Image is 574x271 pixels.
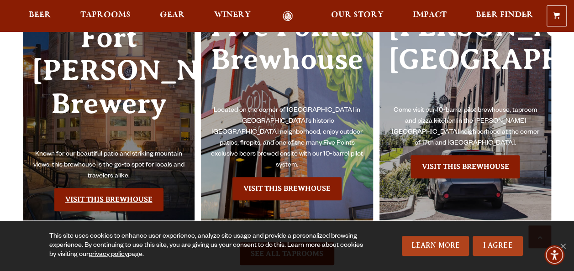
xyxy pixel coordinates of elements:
a: Impact [407,11,453,21]
span: Our Story [331,11,384,19]
span: Gear [160,11,185,19]
h3: Five Points Brewhouse [210,10,363,105]
a: Visit the Fort Collin's Brewery & Taproom [54,188,163,211]
a: Taprooms [74,11,137,21]
p: Known for our beautiful patio and striking mountain views, this brewhouse is the go-to spot for l... [32,149,185,182]
a: Beer [23,11,57,21]
a: Winery [208,11,257,21]
h3: Fort [PERSON_NAME] Brewery [32,21,185,149]
div: This site uses cookies to enhance user experience, analyze site usage and provide a personalized ... [49,232,366,260]
a: Our Story [325,11,390,21]
span: Winery [214,11,251,19]
a: Learn More [402,236,469,256]
a: privacy policy [89,251,128,259]
div: Accessibility Menu [544,245,564,265]
p: Located on the corner of [GEOGRAPHIC_DATA] in [GEOGRAPHIC_DATA]’s historic [GEOGRAPHIC_DATA] neig... [210,105,363,171]
h3: [PERSON_NAME][GEOGRAPHIC_DATA] [389,10,542,105]
a: Visit the Sloan’s Lake Brewhouse [411,155,520,178]
a: Beer Finder [470,11,539,21]
span: Beer Finder [476,11,533,19]
a: Gear [154,11,191,21]
span: Beer [29,11,51,19]
span: Impact [413,11,447,19]
a: Odell Home [271,11,305,21]
a: Visit the Five Points Brewhouse [232,177,342,200]
p: Come visit our 10-barrel pilot brewhouse, taproom and pizza kitchen in the [PERSON_NAME][GEOGRAPH... [389,105,542,149]
span: Taprooms [80,11,131,19]
a: I Agree [473,236,523,256]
